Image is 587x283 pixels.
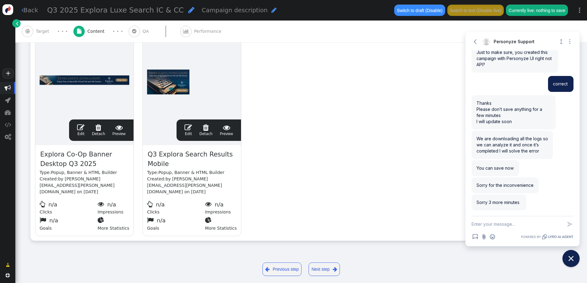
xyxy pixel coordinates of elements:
[205,215,237,232] div: More Statistics
[185,124,192,137] a: Edit
[5,122,11,128] span: 
[25,29,30,34] span: 
[40,176,129,195] div: Created:
[220,124,233,131] span: 
[40,201,47,207] span: 
[77,124,84,137] a: Edit
[180,21,235,42] a:  Performance
[183,29,189,34] span: 
[309,262,340,276] a: Next step
[51,170,117,175] span: Popup, Banner & HTML Builder
[394,5,445,16] button: Switch to draft (Disable)
[40,199,98,216] div: Clicks
[40,217,48,223] span: 
[199,124,212,136] span: Detach
[40,169,129,176] div: Type:
[147,169,237,176] div: Type:
[2,259,14,270] a: 
[147,215,205,232] div: Goals
[12,19,21,28] a: 
[36,28,52,35] span: Target
[92,124,105,136] span: Detach
[21,7,24,13] span: 
[98,201,106,207] span: 
[262,262,302,276] a: Previous step
[5,134,11,140] span: 
[265,266,270,273] span: 
[220,124,233,137] a: Preview
[147,176,222,194] span: by [PERSON_NAME][EMAIL_ADDRESS][PERSON_NAME][DOMAIN_NAME] on [DATE]
[185,124,192,131] span: 
[147,201,154,207] span: 
[220,124,233,137] span: Preview
[87,28,107,35] span: Content
[6,273,10,277] span: 
[112,124,126,137] span: Preview
[156,201,165,208] span: n/a
[147,199,205,216] div: Clicks
[5,109,11,115] span: 
[73,21,129,42] a:  Content · · ·
[157,217,166,224] span: n/a
[40,176,115,194] span: by [PERSON_NAME][EMAIL_ADDRESS][PERSON_NAME][DOMAIN_NAME] on [DATE]
[194,28,224,35] span: Performance
[112,124,126,137] a: Preview
[205,199,237,216] div: Impressions
[22,21,73,42] a:  Target · · ·
[129,21,180,42] a:  QA
[132,29,136,34] span: 
[215,201,224,208] span: n/a
[202,7,268,14] span: Campaign description
[205,217,213,223] span: 
[2,68,14,79] a: +
[142,28,151,35] span: QA
[147,149,237,169] span: Q3 Explora Search Results Mobile
[2,4,13,15] img: logo-icon.svg
[112,124,126,131] span: 
[147,176,237,195] div: Created:
[5,85,11,91] span: 
[199,124,212,137] a: Detach
[147,217,155,223] span: 
[107,201,116,208] span: n/a
[271,7,277,13] span: 
[49,201,57,208] span: n/a
[98,217,106,223] span: 
[47,6,184,14] span: Q3 2025 Explora Luxe Search IC & CC
[333,266,337,273] span: 
[21,6,38,15] a: Back
[188,6,194,13] span: 
[49,217,58,224] span: n/a
[205,201,213,207] span: 
[98,215,129,232] div: More Statistics
[77,29,81,34] span: 
[16,20,18,27] span: 
[506,5,568,16] button: Currently live: nothing to save
[77,124,84,131] span: 
[57,27,68,36] div: · · ·
[572,1,587,19] a: ⋮
[6,262,10,268] span: 
[98,199,129,216] div: Impressions
[5,97,11,103] span: 
[447,5,504,16] button: Switch to test (Disable live)
[199,124,212,131] span: 
[40,149,129,169] span: Explora Co-Op Banner Desktop Q3 2025
[92,124,105,131] span: 
[92,124,105,137] a: Detach
[40,215,98,232] div: Goals
[158,170,224,175] span: Popup, Banner & HTML Builder
[113,27,123,36] div: · · ·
